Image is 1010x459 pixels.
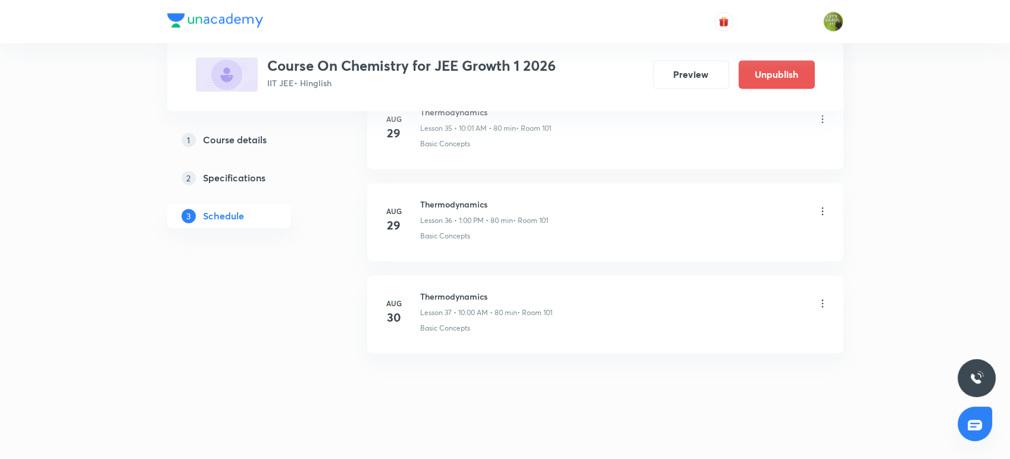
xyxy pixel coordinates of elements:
[420,106,551,118] h6: Thermodynamics
[267,77,556,89] p: IIT JEE • Hinglish
[970,371,984,385] img: ttu
[420,290,552,303] h6: Thermodynamics
[420,123,516,134] p: Lesson 35 • 10:01 AM • 80 min
[203,171,265,185] h5: Specifications
[420,323,470,334] p: Basic Concepts
[516,123,551,134] p: • Room 101
[420,198,548,210] h6: Thermodynamics
[420,231,470,241] p: Basic Concepts
[420,139,470,149] p: Basic Concepts
[517,307,552,318] p: • Room 101
[653,60,729,89] button: Preview
[382,206,406,216] h6: Aug
[420,307,517,318] p: Lesson 37 • 10:00 AM • 80 min
[739,60,815,89] button: Unpublish
[167,166,329,190] a: 2Specifications
[382,216,406,234] h4: 29
[823,11,843,32] img: Gaurav Uppal
[203,133,267,147] h5: Course details
[203,209,244,223] h5: Schedule
[182,209,196,223] p: 3
[196,57,258,92] img: 0366B5F7-30BD-46CD-B150-A771C74CD8E9_plus.png
[167,128,329,152] a: 1Course details
[718,16,729,27] img: avatar
[167,13,263,27] img: Company Logo
[382,124,406,142] h4: 29
[513,215,548,226] p: • Room 101
[267,57,556,74] h3: Course On Chemistry for JEE Growth 1 2026
[382,309,406,326] h4: 30
[182,171,196,185] p: 2
[420,215,513,226] p: Lesson 36 • 1:00 PM • 80 min
[382,298,406,309] h6: Aug
[714,12,733,31] button: avatar
[182,133,196,147] p: 1
[382,114,406,124] h6: Aug
[167,13,263,30] a: Company Logo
